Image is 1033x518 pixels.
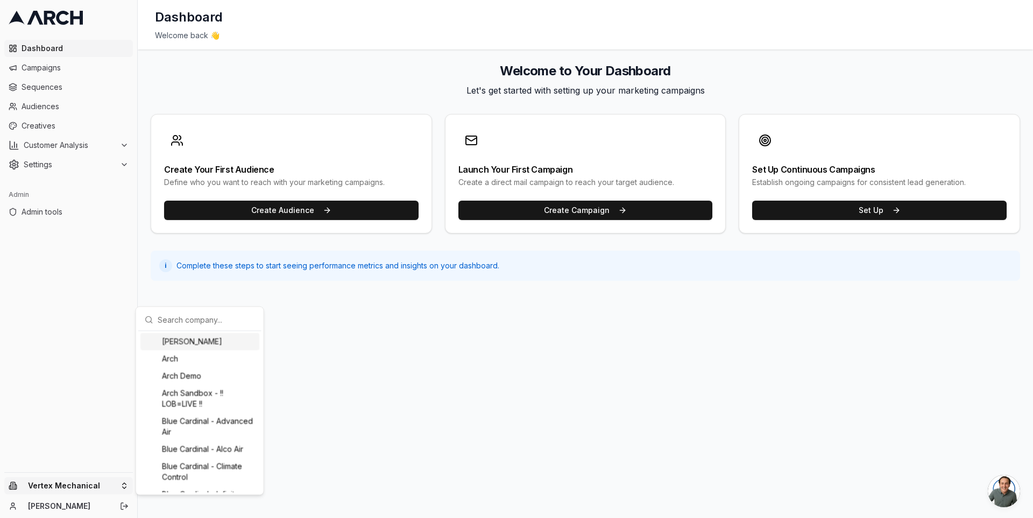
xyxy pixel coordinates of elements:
[158,309,255,330] input: Search company...
[140,413,259,441] div: Blue Cardinal - Advanced Air
[140,367,259,385] div: Arch Demo
[140,458,259,486] div: Blue Cardinal - Climate Control
[140,441,259,458] div: Blue Cardinal - Alco Air
[138,331,261,492] div: Suggestions
[140,385,259,413] div: Arch Sandbox - !! LOB=LIVE !!
[140,350,259,367] div: Arch
[140,486,259,514] div: Blue Cardinal - Infinity [US_STATE] Air
[140,333,259,350] div: [PERSON_NAME]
